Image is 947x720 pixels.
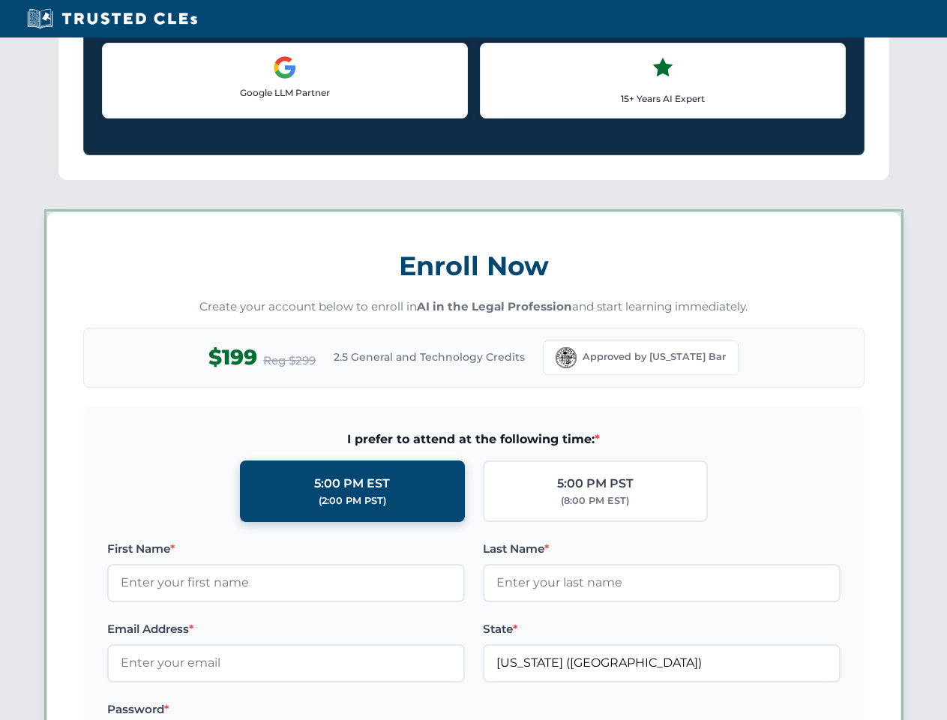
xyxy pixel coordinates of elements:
span: I prefer to attend at the following time: [107,430,841,449]
img: Google [273,55,297,79]
div: 5:00 PM PST [557,474,634,493]
label: Email Address [107,620,465,638]
span: 2.5 General and Technology Credits [334,349,525,365]
label: Last Name [483,540,841,558]
span: Reg $299 [263,352,316,370]
input: Florida (FL) [483,644,841,682]
strong: AI in the Legal Profession [417,299,572,313]
div: (8:00 PM EST) [561,493,629,508]
div: (2:00 PM PST) [319,493,386,508]
label: State [483,620,841,638]
div: 5:00 PM EST [314,474,390,493]
img: Trusted CLEs [22,7,202,30]
p: 15+ Years AI Expert [493,91,833,106]
label: First Name [107,540,465,558]
label: Password [107,700,465,718]
input: Enter your first name [107,564,465,601]
span: $199 [208,340,257,374]
p: Google LLM Partner [115,85,455,100]
h3: Enroll Now [83,242,865,289]
input: Enter your email [107,644,465,682]
img: Florida Bar [556,347,577,368]
input: Enter your last name [483,564,841,601]
p: Create your account below to enroll in and start learning immediately. [83,298,865,316]
span: Approved by [US_STATE] Bar [583,349,726,364]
